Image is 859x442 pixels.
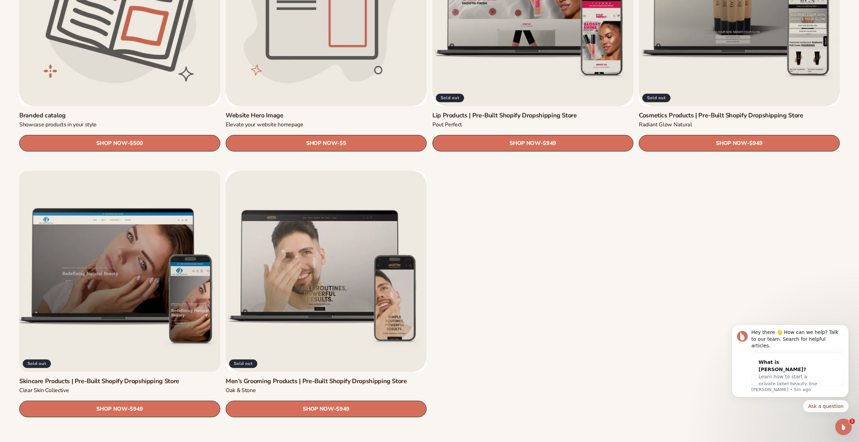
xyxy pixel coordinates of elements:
span: $500 [130,140,143,147]
a: SHOP NOW- $949 [226,401,427,417]
a: Men’s Grooming Products | Pre-Built Shopify Dropshipping Store [226,377,427,385]
span: SHOP NOW [96,406,127,412]
a: SHOP NOW- $5 [226,135,427,151]
a: Cosmetics Products | Pre-Built Shopify Dropshipping Store [639,112,840,119]
a: Lip Products | Pre-Built Shopify Dropshipping Store [432,112,633,119]
iframe: Intercom live chat [835,419,852,435]
a: Website Hero Image [226,112,427,119]
span: SHOP NOW [303,406,334,412]
a: SHOP NOW- $500 [19,135,220,151]
a: SHOP NOW- $949 [19,401,220,417]
a: Skincare Products | Pre-Built Shopify Dropshipping Store [19,377,220,385]
span: SHOP NOW [306,140,337,146]
span: 1 [849,419,855,424]
a: Branded catalog [19,112,220,119]
span: $949 [336,406,350,412]
span: $949 [749,140,763,147]
span: SHOP NOW [509,140,540,146]
span: $949 [543,140,556,147]
span: $5 [340,140,346,147]
span: SHOP NOW [716,140,747,146]
span: SHOP NOW [96,140,127,146]
span: $949 [130,406,143,412]
a: SHOP NOW- $949 [432,135,633,151]
iframe: Intercom notifications message [721,309,859,423]
a: SHOP NOW- $949 [639,135,840,151]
